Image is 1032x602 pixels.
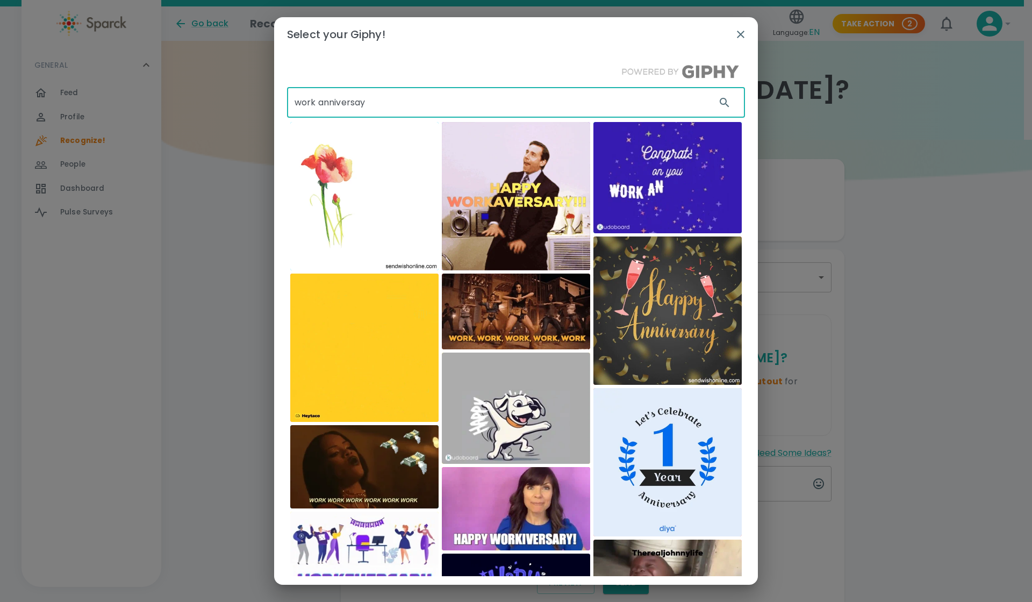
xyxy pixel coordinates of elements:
img: Kudoboard GIF [593,122,742,233]
img: One Year Work Anniversary GIF by DiyaUA [593,388,742,536]
img: HeyTacoapp GIF [290,274,439,422]
img: Happy Anniversary Party GIF by sendwishonline.com [593,236,742,385]
img: Work Anniversary GIF [442,122,590,270]
img: Music Video GIF [442,274,590,349]
img: Happy 50Th Anniversary GIF by sendwishonline.com [290,122,439,270]
img: work work work GIF [290,425,439,508]
h2: Select your Giphy! [274,17,758,52]
img: Powered by GIPHY [616,64,745,79]
img: Work Anniversary GIF by Your Happy Workplace [442,467,590,550]
img: Kudoboard GIF [442,353,590,464]
input: What do you want to search? [287,88,707,118]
